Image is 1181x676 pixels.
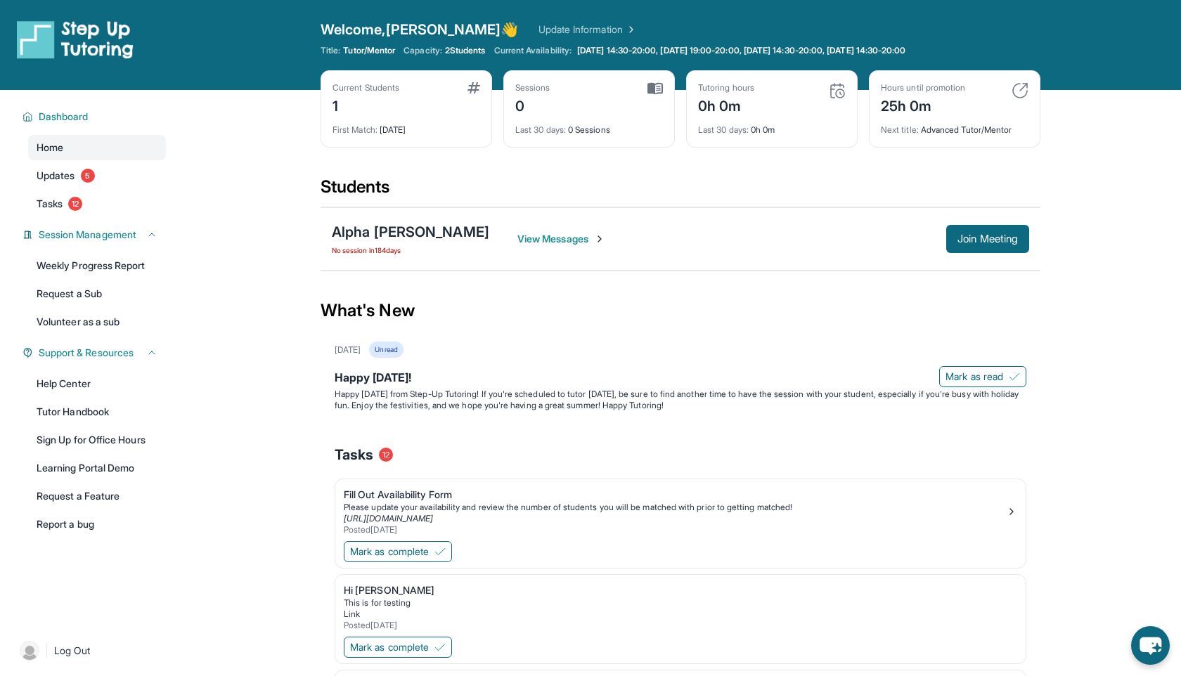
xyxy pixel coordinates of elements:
[321,176,1040,207] div: Students
[28,483,166,509] a: Request a Feature
[881,116,1028,136] div: Advanced Tutor/Mentor
[335,479,1026,538] a: Fill Out Availability FormPlease update your availability and review the number of students you w...
[698,124,749,135] span: Last 30 days :
[517,232,605,246] span: View Messages
[881,124,919,135] span: Next title :
[321,45,340,56] span: Title:
[14,635,166,666] a: |Log Out
[344,620,1017,631] div: Posted [DATE]
[515,116,663,136] div: 0 Sessions
[321,20,519,39] span: Welcome, [PERSON_NAME] 👋
[17,20,134,59] img: logo
[333,93,399,116] div: 1
[369,342,403,358] div: Unread
[28,281,166,306] a: Request a Sub
[45,642,49,659] span: |
[335,344,361,356] div: [DATE]
[698,116,846,136] div: 0h 0m
[957,235,1018,243] span: Join Meeting
[350,545,429,559] span: Mark as complete
[494,45,572,56] span: Current Availability:
[881,93,965,116] div: 25h 0m
[39,110,89,124] span: Dashboard
[33,110,157,124] button: Dashboard
[344,524,1006,535] div: Posted [DATE]
[698,82,754,93] div: Tutoring hours
[344,502,1006,513] div: Please update your availability and review the number of students you will be matched with prior ...
[344,637,452,658] button: Mark as complete
[881,82,965,93] div: Hours until promotion
[335,389,1026,411] p: Happy [DATE] from Step-Up Tutoring! If you're scheduled to tutor [DATE], be sure to find another ...
[946,370,1003,384] span: Mark as read
[344,513,433,524] a: [URL][DOMAIN_NAME]
[28,399,166,424] a: Tutor Handbook
[574,45,908,56] a: [DATE] 14:30-20:00, [DATE] 19:00-20:00, [DATE] 14:30-20:00, [DATE] 14:30-20:00
[332,245,489,256] span: No session in 184 days
[434,546,446,557] img: Mark as complete
[404,45,442,56] span: Capacity:
[698,93,754,116] div: 0h 0m
[344,541,452,562] button: Mark as complete
[20,641,39,661] img: user-img
[515,93,550,116] div: 0
[81,169,95,183] span: 5
[350,640,429,654] span: Mark as complete
[344,583,1017,597] div: Hi [PERSON_NAME]
[829,82,846,99] img: card
[37,169,75,183] span: Updates
[37,141,63,155] span: Home
[28,371,166,396] a: Help Center
[332,222,489,242] div: Alpha [PERSON_NAME]
[434,642,446,653] img: Mark as complete
[515,124,566,135] span: Last 30 days :
[28,135,166,160] a: Home
[54,644,91,658] span: Log Out
[321,280,1040,342] div: What's New
[1009,371,1020,382] img: Mark as read
[343,45,395,56] span: Tutor/Mentor
[577,45,905,56] span: [DATE] 14:30-20:00, [DATE] 19:00-20:00, [DATE] 14:30-20:00, [DATE] 14:30-20:00
[335,445,373,464] span: Tasks
[28,309,166,334] a: Volunteer as a sub
[333,116,480,136] div: [DATE]
[333,124,377,135] span: First Match :
[939,366,1026,387] button: Mark as read
[515,82,550,93] div: Sessions
[1012,82,1028,99] img: card
[39,228,136,242] span: Session Management
[594,233,605,245] img: Chevron-Right
[335,369,1026,389] div: Happy [DATE]!
[28,191,166,216] a: Tasks12
[28,163,166,188] a: Updates5
[333,82,399,93] div: Current Students
[344,609,360,619] a: Link
[68,197,82,211] span: 12
[28,253,166,278] a: Weekly Progress Report
[647,82,663,95] img: card
[39,346,134,360] span: Support & Resources
[467,82,480,93] img: card
[445,45,486,56] span: 2 Students
[623,22,637,37] img: Chevron Right
[28,512,166,537] a: Report a bug
[538,22,637,37] a: Update Information
[28,455,166,481] a: Learning Portal Demo
[33,346,157,360] button: Support & Resources
[344,488,1006,502] div: Fill Out Availability Form
[379,448,393,462] span: 12
[946,225,1029,253] button: Join Meeting
[344,597,1017,609] p: This is for testing
[37,197,63,211] span: Tasks
[28,427,166,453] a: Sign Up for Office Hours
[1131,626,1170,665] button: chat-button
[33,228,157,242] button: Session Management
